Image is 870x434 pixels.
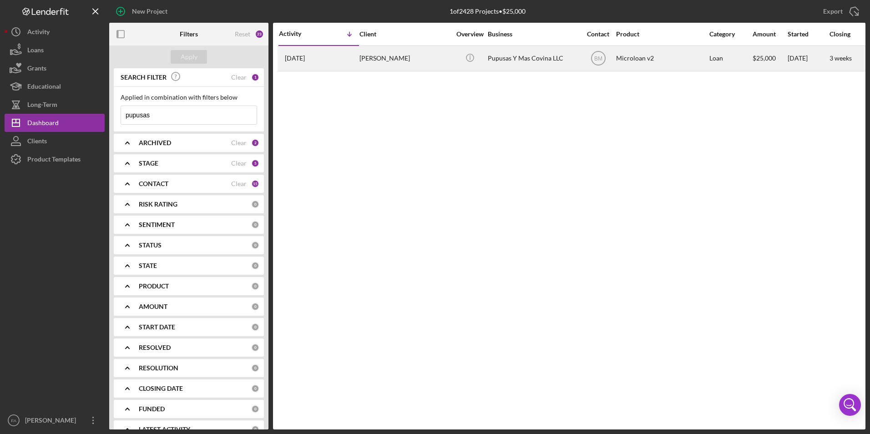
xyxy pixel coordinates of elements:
[581,30,615,38] div: Contact
[27,77,61,98] div: Educational
[27,59,46,80] div: Grants
[830,54,852,62] time: 3 weeks
[255,30,264,39] div: 23
[251,73,259,81] div: 1
[359,46,450,71] div: [PERSON_NAME]
[251,180,259,188] div: 15
[5,23,105,41] button: Activity
[251,384,259,393] div: 0
[5,150,105,168] button: Product Templates
[5,132,105,150] button: Clients
[251,405,259,413] div: 0
[139,405,165,413] b: FUNDED
[231,180,247,187] div: Clear
[231,139,247,146] div: Clear
[139,201,177,208] b: RISK RATING
[27,114,59,134] div: Dashboard
[788,30,829,38] div: Started
[27,23,50,43] div: Activity
[132,2,167,20] div: New Project
[453,30,487,38] div: Overview
[251,323,259,331] div: 0
[139,221,175,228] b: SENTIMENT
[251,139,259,147] div: 2
[709,30,752,38] div: Category
[139,364,178,372] b: RESOLUTION
[788,46,829,71] div: [DATE]
[139,242,162,249] b: STATUS
[450,8,526,15] div: 1 of 2428 Projects • $25,000
[180,30,198,38] b: Filters
[139,139,171,146] b: ARCHIVED
[251,241,259,249] div: 0
[139,303,167,310] b: AMOUNT
[616,46,707,71] div: Microloan v2
[139,426,190,433] b: LATEST ACTIVITY
[121,74,167,81] b: SEARCH FILTER
[488,30,579,38] div: Business
[251,200,259,208] div: 0
[139,344,171,351] b: RESOLVED
[594,56,602,62] text: BM
[27,150,81,171] div: Product Templates
[753,46,787,71] div: $25,000
[5,114,105,132] button: Dashboard
[27,41,44,61] div: Loans
[109,2,177,20] button: New Project
[5,411,105,429] button: FA[PERSON_NAME]
[814,2,865,20] button: Export
[616,30,707,38] div: Product
[753,30,787,38] div: Amount
[139,385,183,392] b: CLOSING DATE
[279,30,319,37] div: Activity
[709,46,752,71] div: Loan
[839,394,861,416] div: Open Intercom Messenger
[251,303,259,311] div: 0
[139,160,158,167] b: STAGE
[181,50,197,64] div: Apply
[171,50,207,64] button: Apply
[11,418,16,423] text: FA
[251,364,259,372] div: 0
[121,94,257,101] div: Applied in combination with filters below
[27,132,47,152] div: Clients
[139,283,169,290] b: PRODUCT
[251,282,259,290] div: 0
[27,96,57,116] div: Long-Term
[251,425,259,434] div: 0
[5,59,105,77] button: Grants
[139,323,175,331] b: START DATE
[285,55,305,62] time: 2025-08-19 18:11
[823,2,843,20] div: Export
[5,41,105,59] button: Loans
[139,180,168,187] b: CONTACT
[5,77,105,96] button: Educational
[251,262,259,270] div: 0
[231,160,247,167] div: Clear
[488,46,579,71] div: Pupusas Y Mas Covina LLC
[359,30,450,38] div: Client
[251,343,259,352] div: 0
[23,411,82,432] div: [PERSON_NAME]
[251,159,259,167] div: 5
[139,262,157,269] b: STATE
[251,221,259,229] div: 0
[5,96,105,114] button: Long-Term
[231,74,247,81] div: Clear
[235,30,250,38] div: Reset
